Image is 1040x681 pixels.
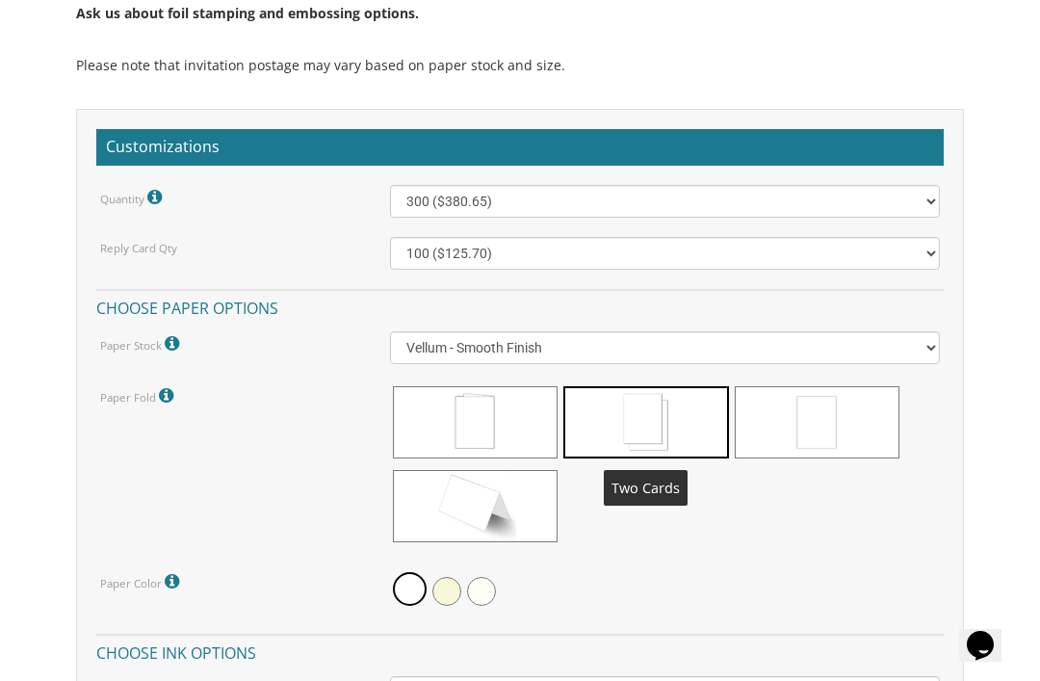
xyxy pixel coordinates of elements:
[76,4,419,22] span: Ask us about foil stamping and embossing options.
[96,129,945,166] h2: Customizations
[96,634,945,668] h4: Choose ink options
[100,569,184,594] label: Paper Color
[100,383,178,408] label: Paper Fold
[100,331,184,356] label: Paper Stock
[100,241,177,257] label: Reply Card Qty
[100,185,167,210] label: Quantity
[96,289,945,323] h4: Choose paper options
[959,604,1021,662] iframe: chat widget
